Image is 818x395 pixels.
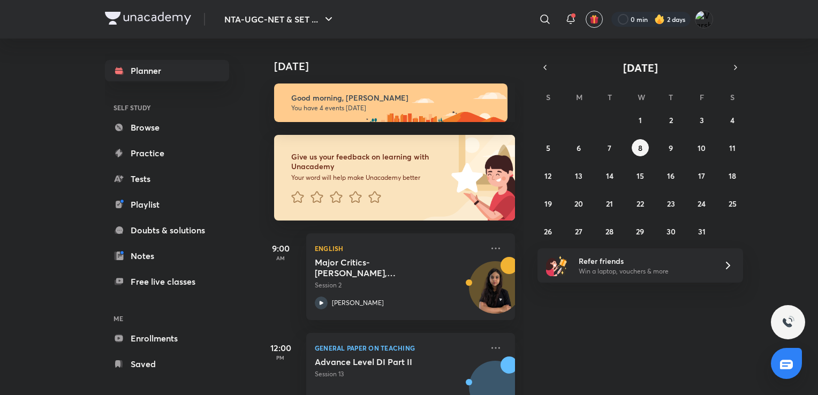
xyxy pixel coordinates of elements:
abbr: October 13, 2025 [575,171,582,181]
abbr: October 26, 2025 [544,226,552,237]
abbr: October 7, 2025 [608,143,611,153]
button: October 20, 2025 [570,195,587,212]
abbr: Friday [700,92,704,102]
h6: SELF STUDY [105,98,229,117]
p: AM [259,255,302,261]
abbr: October 27, 2025 [575,226,582,237]
button: October 13, 2025 [570,167,587,184]
abbr: October 31, 2025 [698,226,706,237]
abbr: October 1, 2025 [639,115,642,125]
button: avatar [586,11,603,28]
button: October 7, 2025 [601,139,618,156]
abbr: October 28, 2025 [605,226,614,237]
a: Practice [105,142,229,164]
p: Session 2 [315,280,483,290]
p: You have 4 events [DATE] [291,104,498,112]
button: NTA-UGC-NET & SET ... [218,9,342,30]
abbr: October 30, 2025 [666,226,676,237]
abbr: October 20, 2025 [574,199,583,209]
img: Company Logo [105,12,191,25]
abbr: October 18, 2025 [729,171,736,181]
p: PM [259,354,302,361]
button: October 28, 2025 [601,223,618,240]
p: Win a laptop, vouchers & more [579,267,710,276]
button: October 25, 2025 [724,195,741,212]
button: October 11, 2025 [724,139,741,156]
p: General Paper on Teaching [315,341,483,354]
h6: Refer friends [579,255,710,267]
abbr: October 29, 2025 [636,226,644,237]
abbr: October 24, 2025 [698,199,706,209]
abbr: October 17, 2025 [698,171,705,181]
button: October 16, 2025 [662,167,679,184]
abbr: October 16, 2025 [667,171,675,181]
abbr: October 8, 2025 [638,143,642,153]
a: Company Logo [105,12,191,27]
button: October 26, 2025 [540,223,557,240]
a: Playlist [105,194,229,215]
abbr: October 4, 2025 [730,115,734,125]
h6: Good morning, [PERSON_NAME] [291,93,498,103]
button: October 15, 2025 [632,167,649,184]
h5: 9:00 [259,242,302,255]
button: October 8, 2025 [632,139,649,156]
button: October 18, 2025 [724,167,741,184]
h5: Advance Level DI Part II [315,356,448,367]
a: Enrollments [105,328,229,349]
abbr: Thursday [669,92,673,102]
button: October 6, 2025 [570,139,587,156]
abbr: October 12, 2025 [544,171,551,181]
abbr: October 25, 2025 [729,199,737,209]
a: Free live classes [105,271,229,292]
button: October 31, 2025 [693,223,710,240]
abbr: October 14, 2025 [606,171,614,181]
img: avatar [589,14,599,24]
button: October 30, 2025 [662,223,679,240]
abbr: October 19, 2025 [544,199,552,209]
button: October 14, 2025 [601,167,618,184]
abbr: October 21, 2025 [606,199,613,209]
abbr: October 22, 2025 [637,199,644,209]
img: ttu [782,316,794,329]
abbr: Monday [576,92,582,102]
button: October 1, 2025 [632,111,649,128]
img: Varsha V [695,10,713,28]
button: October 23, 2025 [662,195,679,212]
abbr: October 6, 2025 [577,143,581,153]
abbr: October 5, 2025 [546,143,550,153]
button: October 5, 2025 [540,139,557,156]
abbr: Tuesday [608,92,612,102]
button: October 21, 2025 [601,195,618,212]
abbr: October 9, 2025 [669,143,673,153]
h5: Major Critics- Adorno, Horkheimer, Roland Barthes [315,257,448,278]
a: Notes [105,245,229,267]
img: morning [274,83,508,122]
abbr: October 3, 2025 [700,115,704,125]
h6: ME [105,309,229,328]
button: [DATE] [552,60,728,75]
button: October 17, 2025 [693,167,710,184]
span: [DATE] [623,60,658,75]
a: Planner [105,60,229,81]
h6: Give us your feedback on learning with Unacademy [291,152,448,171]
button: October 3, 2025 [693,111,710,128]
a: Doubts & solutions [105,219,229,241]
button: October 4, 2025 [724,111,741,128]
p: Your word will help make Unacademy better [291,173,448,182]
button: October 19, 2025 [540,195,557,212]
h5: 12:00 [259,341,302,354]
button: October 29, 2025 [632,223,649,240]
p: [PERSON_NAME] [332,298,384,308]
img: feedback_image [415,135,515,221]
abbr: October 15, 2025 [637,171,644,181]
img: referral [546,255,567,276]
abbr: Wednesday [638,92,645,102]
a: Tests [105,168,229,189]
h4: [DATE] [274,60,526,73]
abbr: October 10, 2025 [698,143,706,153]
button: October 10, 2025 [693,139,710,156]
button: October 12, 2025 [540,167,557,184]
button: October 22, 2025 [632,195,649,212]
abbr: October 2, 2025 [669,115,673,125]
img: Avatar [469,267,521,318]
